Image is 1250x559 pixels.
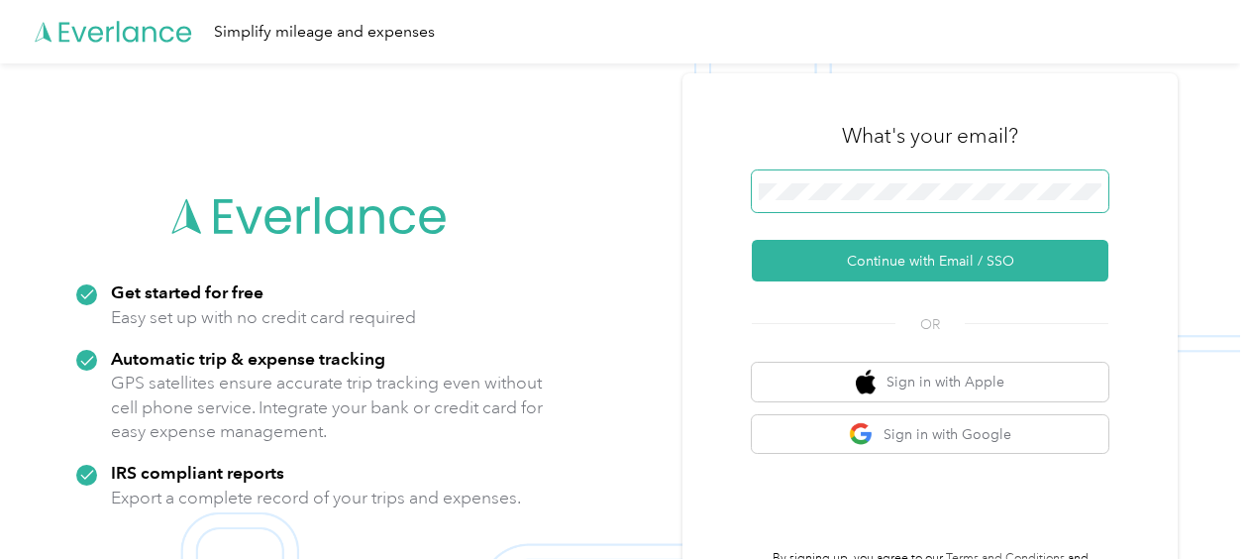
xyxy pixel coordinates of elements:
[849,422,874,447] img: google logo
[111,462,284,483] strong: IRS compliant reports
[752,363,1108,401] button: apple logoSign in with Apple
[111,305,416,330] p: Easy set up with no credit card required
[111,486,521,510] p: Export a complete record of your trips and expenses.
[752,415,1108,454] button: google logoSign in with Google
[895,314,965,335] span: OR
[752,240,1108,281] button: Continue with Email / SSO
[111,371,544,444] p: GPS satellites ensure accurate trip tracking even without cell phone service. Integrate your bank...
[111,348,385,369] strong: Automatic trip & expense tracking
[111,281,263,302] strong: Get started for free
[842,122,1018,150] h3: What's your email?
[856,370,876,394] img: apple logo
[214,20,435,45] div: Simplify mileage and expenses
